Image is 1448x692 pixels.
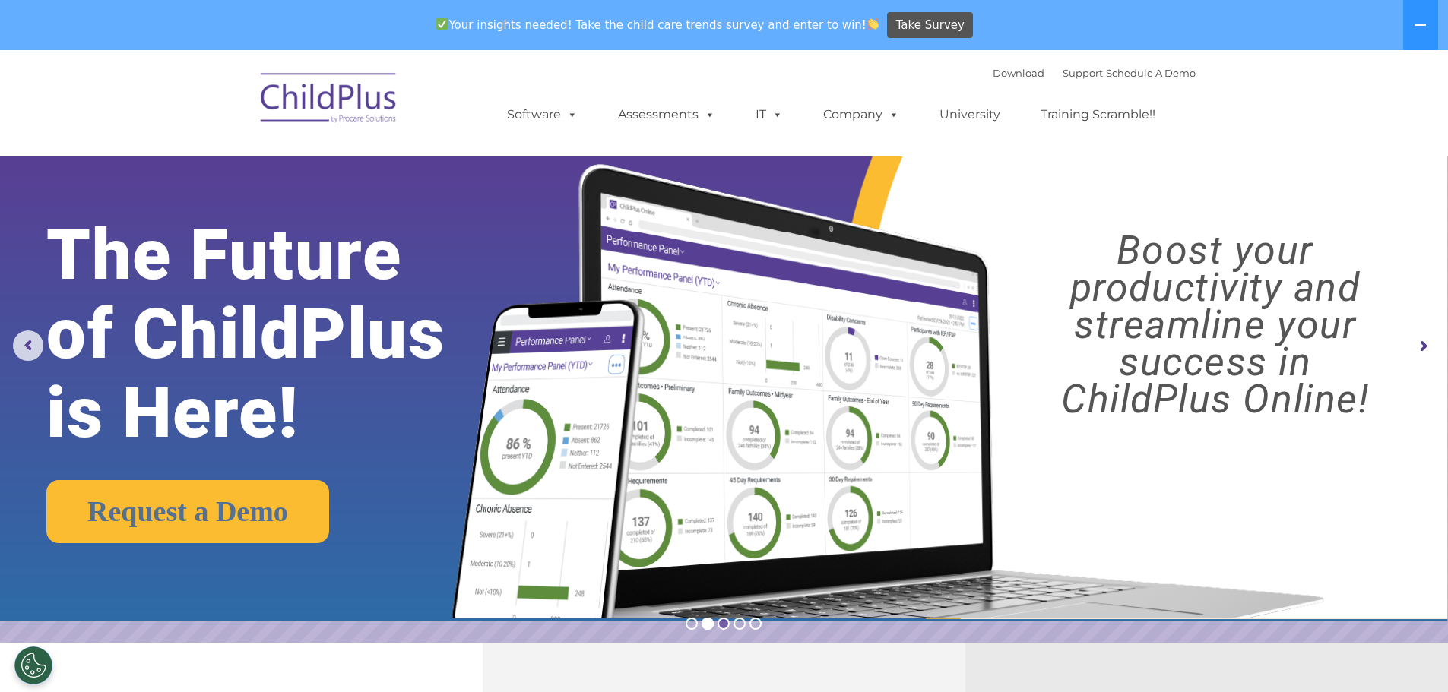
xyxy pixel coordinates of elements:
font: | [993,67,1196,79]
rs-layer: The Future of ChildPlus is Here! [46,216,509,453]
img: ✅ [436,18,448,30]
span: Last name [211,100,258,112]
a: Support [1063,67,1103,79]
rs-layer: Boost your productivity and streamline your success in ChildPlus Online! [1000,232,1430,418]
a: IT [740,100,798,130]
a: Software [492,100,593,130]
span: Your insights needed! Take the child care trends survey and enter to win! [430,10,886,39]
a: Schedule A Demo [1106,67,1196,79]
span: Phone number [211,163,276,174]
a: Company [808,100,914,130]
button: Cookies Settings [14,646,52,684]
a: Take Survey [887,12,973,39]
span: Take Survey [896,12,965,39]
a: Download [993,67,1044,79]
a: University [924,100,1016,130]
a: Training Scramble!! [1025,100,1171,130]
img: ChildPlus by Procare Solutions [253,62,405,138]
img: 👏 [867,18,879,30]
a: Assessments [603,100,730,130]
a: Request a Demo [46,480,329,543]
